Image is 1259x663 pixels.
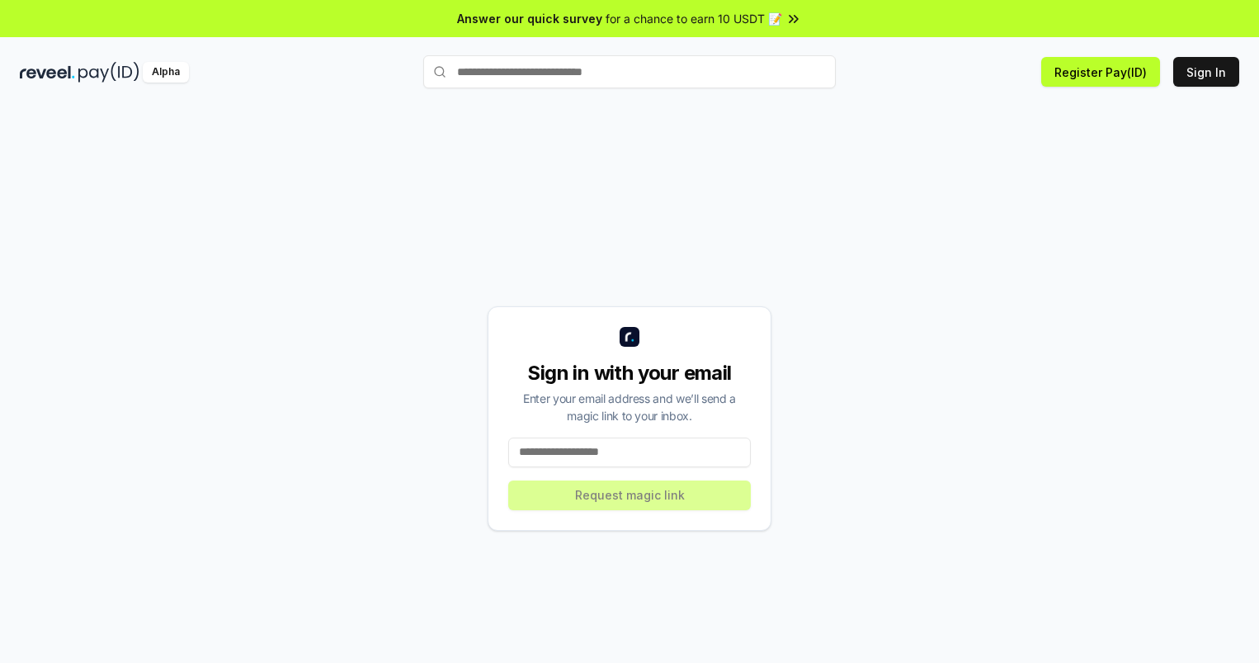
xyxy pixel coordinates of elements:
img: pay_id [78,62,139,83]
span: Answer our quick survey [457,10,602,27]
button: Register Pay(ID) [1041,57,1160,87]
div: Alpha [143,62,189,83]
img: logo_small [620,327,639,347]
button: Sign In [1173,57,1239,87]
div: Enter your email address and we’ll send a magic link to your inbox. [508,390,751,424]
div: Sign in with your email [508,360,751,386]
span: for a chance to earn 10 USDT 📝 [606,10,782,27]
img: reveel_dark [20,62,75,83]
